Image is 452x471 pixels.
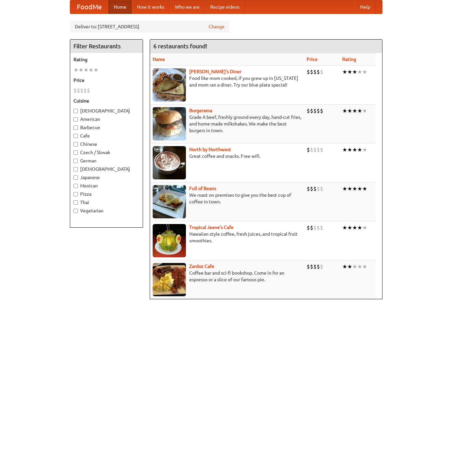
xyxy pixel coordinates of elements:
[342,185,347,192] li: ★
[352,263,357,270] li: ★
[74,159,78,163] input: German
[132,0,170,14] a: How it works
[74,207,139,214] label: Vegetarian
[153,75,301,88] p: Food like mom cooked, if you grew up in [US_STATE] and mom ran a diner. Try our blue plate special!
[153,114,301,134] p: Grade A beef, freshly ground every day, hand-cut fries, and home-made milkshakes. We make the bes...
[320,224,323,231] li: $
[189,264,214,269] a: Zardoz Cafe
[362,146,367,153] li: ★
[347,185,352,192] li: ★
[347,107,352,115] li: ★
[342,146,347,153] li: ★
[170,0,205,14] a: Who we are
[310,185,313,192] li: $
[357,224,362,231] li: ★
[362,263,367,270] li: ★
[307,68,310,76] li: $
[317,68,320,76] li: $
[320,263,323,270] li: $
[347,146,352,153] li: ★
[87,87,90,94] li: $
[74,87,77,94] li: $
[74,191,139,197] label: Pizza
[74,174,139,181] label: Japanese
[153,263,186,296] img: zardoz.jpg
[317,224,320,231] li: $
[362,107,367,115] li: ★
[357,68,362,76] li: ★
[74,117,78,121] input: American
[189,225,233,230] a: Tropical Jeeve's Cafe
[362,224,367,231] li: ★
[320,107,323,115] li: $
[307,57,318,62] a: Price
[77,87,80,94] li: $
[74,166,139,172] label: [DEMOGRAPHIC_DATA]
[153,146,186,179] img: north.jpg
[317,263,320,270] li: $
[357,146,362,153] li: ★
[313,107,317,115] li: $
[153,68,186,102] img: sallys.jpg
[74,124,139,131] label: Barbecue
[347,224,352,231] li: ★
[74,200,78,205] input: Thai
[189,69,241,74] a: [PERSON_NAME]'s Diner
[74,184,78,188] input: Mexican
[74,175,78,180] input: Japanese
[74,141,139,147] label: Chinese
[310,263,313,270] li: $
[320,146,323,153] li: $
[189,186,216,191] a: Full of Beans
[317,107,320,115] li: $
[355,0,376,14] a: Help
[153,107,186,140] img: burgerama.jpg
[313,185,317,192] li: $
[357,263,362,270] li: ★
[153,185,186,218] img: beans.jpg
[362,185,367,192] li: ★
[362,68,367,76] li: ★
[307,185,310,192] li: $
[352,185,357,192] li: ★
[88,66,93,74] li: ★
[347,68,352,76] li: ★
[352,68,357,76] li: ★
[310,107,313,115] li: $
[74,98,139,104] h5: Cuisine
[342,107,347,115] li: ★
[352,146,357,153] li: ★
[153,231,301,244] p: Hawaiian style coffee, fresh juices, and tropical fruit smoothies.
[313,224,317,231] li: $
[357,185,362,192] li: ★
[205,0,245,14] a: Recipe videos
[83,66,88,74] li: ★
[80,87,83,94] li: $
[317,185,320,192] li: $
[153,192,301,205] p: We roast on premises to give you the best cup of coffee in town.
[313,68,317,76] li: $
[74,142,78,146] input: Chinese
[153,224,186,257] img: jeeves.jpg
[74,56,139,63] h5: Rating
[74,77,139,84] h5: Price
[83,87,87,94] li: $
[74,150,78,155] input: Czech / Slovak
[342,224,347,231] li: ★
[70,40,143,53] h4: Filter Restaurants
[313,263,317,270] li: $
[108,0,132,14] a: Home
[74,132,139,139] label: Cafe
[342,263,347,270] li: ★
[347,263,352,270] li: ★
[310,68,313,76] li: $
[70,21,229,33] div: Deliver to: [STREET_ADDRESS]
[307,107,310,115] li: $
[352,107,357,115] li: ★
[74,125,78,130] input: Barbecue
[153,270,301,283] p: Coffee bar and sci-fi bookshop. Come in for an espresso or a slice of our famous pie.
[189,147,231,152] b: North by Northwest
